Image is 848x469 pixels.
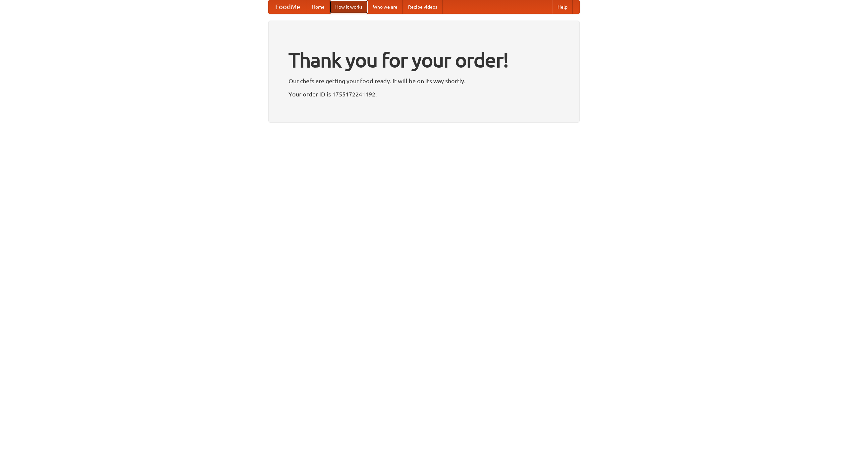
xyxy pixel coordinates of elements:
[368,0,403,14] a: Who we are
[403,0,443,14] a: Recipe videos
[330,0,368,14] a: How it works
[289,44,559,76] h1: Thank you for your order!
[552,0,573,14] a: Help
[289,76,559,86] p: Our chefs are getting your food ready. It will be on its way shortly.
[307,0,330,14] a: Home
[289,89,559,99] p: Your order ID is 1755172241192.
[269,0,307,14] a: FoodMe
